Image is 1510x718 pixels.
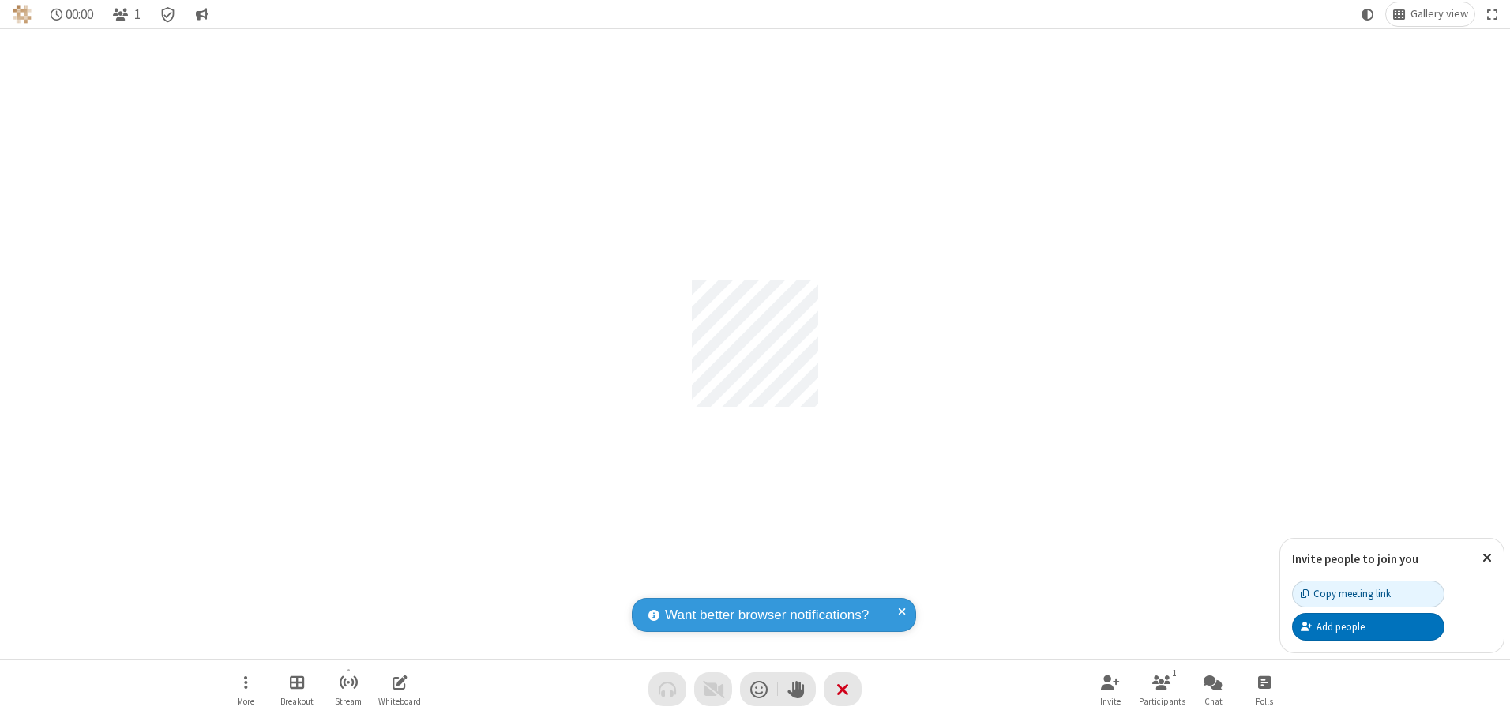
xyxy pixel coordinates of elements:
[740,672,778,706] button: Send a reaction
[665,605,869,626] span: Want better browser notifications?
[648,672,686,706] button: Audio problem - check your Internet connection or call by phone
[189,2,214,26] button: Conversation
[1204,697,1223,706] span: Chat
[1189,667,1237,712] button: Open chat
[153,2,183,26] div: Meeting details Encryption enabled
[1301,586,1391,601] div: Copy meeting link
[222,667,269,712] button: Open menu
[1087,667,1134,712] button: Invite participants (Alt+I)
[1139,697,1185,706] span: Participants
[1256,697,1273,706] span: Polls
[273,667,321,712] button: Manage Breakout Rooms
[134,7,141,22] span: 1
[237,697,254,706] span: More
[1471,539,1504,577] button: Close popover
[1292,581,1444,607] button: Copy meeting link
[1100,697,1121,706] span: Invite
[1138,667,1185,712] button: Open participant list
[376,667,423,712] button: Open shared whiteboard
[1292,551,1418,566] label: Invite people to join you
[66,7,93,22] span: 00:00
[325,667,372,712] button: Start streaming
[1386,2,1474,26] button: Change layout
[1292,613,1444,640] button: Add people
[378,697,421,706] span: Whiteboard
[106,2,147,26] button: Open participant list
[44,2,100,26] div: Timer
[1410,8,1468,21] span: Gallery view
[1168,666,1181,680] div: 1
[778,672,816,706] button: Raise hand
[1481,2,1504,26] button: Fullscreen
[335,697,362,706] span: Stream
[1355,2,1380,26] button: Using system theme
[824,672,862,706] button: End or leave meeting
[694,672,732,706] button: Video
[1241,667,1288,712] button: Open poll
[13,5,32,24] img: QA Selenium DO NOT DELETE OR CHANGE
[280,697,314,706] span: Breakout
